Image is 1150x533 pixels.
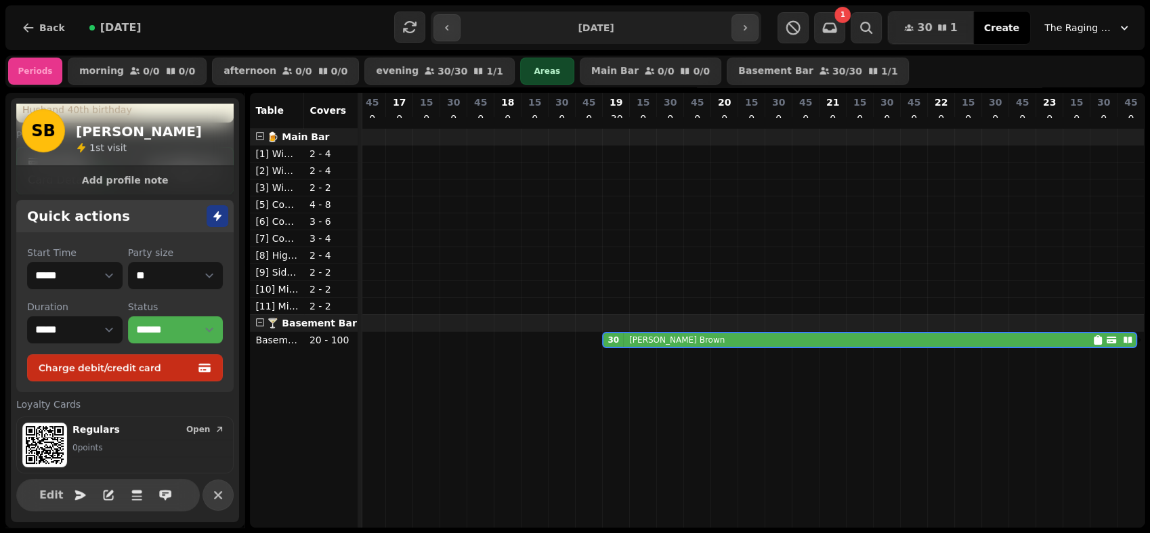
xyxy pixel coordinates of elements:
[72,423,120,436] p: Regulars
[610,112,621,125] p: 30
[310,333,353,347] p: 20 - 100
[31,123,56,139] span: SB
[908,112,919,125] p: 0
[555,95,568,109] p: 30
[580,58,721,85] button: Main Bar0/00/0
[486,66,503,76] p: 1 / 1
[556,112,567,125] p: 0
[267,318,356,328] span: 🍸 Basement Bar
[255,249,299,262] p: [8] High Top Right
[255,198,299,211] p: [5] Couch Left
[664,112,675,125] p: 0
[27,300,123,314] label: Duration
[310,282,353,296] p: 2 - 2
[27,246,123,259] label: Start Time
[610,95,622,109] p: 19
[520,58,574,85] div: Areas
[267,131,329,142] span: 🍺 Main Bar
[637,95,649,109] p: 15
[800,112,811,125] p: 0
[39,23,65,33] span: Back
[989,95,1002,109] p: 30
[664,95,677,109] p: 30
[447,95,460,109] p: 30
[826,95,839,109] p: 21
[310,232,353,245] p: 3 - 4
[854,112,865,125] p: 0
[629,335,725,345] p: [PERSON_NAME] Brown
[128,300,223,314] label: Status
[68,58,207,85] button: morning0/00/0
[43,490,60,500] span: Edit
[1071,112,1082,125] p: 0
[1044,112,1055,125] p: 0
[718,95,731,109] p: 20
[917,22,932,33] span: 30
[295,66,312,76] p: 0 / 0
[255,147,299,161] p: [1] Window Seat 1
[501,95,514,109] p: 18
[79,66,124,77] p: morning
[853,95,866,109] p: 15
[310,249,353,262] p: 2 - 4
[310,181,353,194] p: 2 - 2
[22,171,228,189] button: Add profile note
[691,95,704,109] p: 45
[935,95,947,109] p: 22
[310,198,353,211] p: 4 - 8
[888,12,973,44] button: 301
[1044,21,1112,35] span: The Raging Bull
[745,95,758,109] p: 15
[310,265,353,279] p: 2 - 2
[393,112,404,125] p: 0
[962,95,975,109] p: 15
[475,112,486,125] p: 0
[331,66,348,76] p: 0 / 0
[973,12,1030,44] button: Create
[255,333,299,347] p: Basement Function Room
[799,95,812,109] p: 45
[1070,95,1083,109] p: 15
[212,58,359,85] button: afternoon0/00/0
[772,95,785,109] p: 30
[100,22,142,33] span: [DATE]
[827,112,838,125] p: 0
[502,112,513,125] p: 0
[421,112,431,125] p: 0
[962,112,973,125] p: 0
[255,265,299,279] p: [9] Side Wall
[76,122,202,141] h2: [PERSON_NAME]
[420,95,433,109] p: 15
[984,23,1019,33] span: Create
[255,299,299,313] p: [11] Middle perch Left
[27,354,223,381] button: Charge debit/credit card
[738,66,813,77] p: Basement Bar
[727,58,909,85] button: Basement Bar30/301/1
[1097,95,1110,109] p: 30
[582,95,595,109] p: 45
[448,112,459,125] p: 0
[39,363,195,372] span: Charge debit/credit card
[881,66,898,76] p: 1 / 1
[908,95,920,109] p: 45
[950,22,958,33] span: 1
[310,105,346,116] span: Covers
[255,105,284,116] span: Table
[89,141,127,154] p: visit
[637,112,648,125] p: 0
[693,66,710,76] p: 0 / 0
[366,95,379,109] p: 45
[310,299,353,313] p: 2 - 2
[746,112,757,125] p: 0
[11,12,76,44] button: Back
[438,66,467,76] p: 30 / 30
[181,423,230,436] button: Open
[719,112,729,125] p: 0
[1126,112,1136,125] p: 0
[393,95,406,109] p: 17
[255,232,299,245] p: [7] Couch Right
[1036,16,1139,40] button: The Raging Bull
[38,482,65,509] button: Edit
[840,12,845,18] span: 1
[832,66,862,76] p: 30 / 30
